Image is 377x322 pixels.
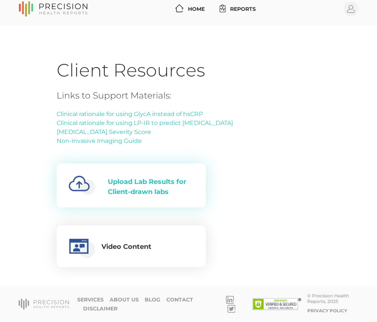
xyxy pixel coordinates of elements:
a: Clinical rationale for using LP-IR to predict [MEDICAL_DATA] [57,119,233,126]
a: Disclaimer [83,306,117,312]
a: Blog [145,297,160,303]
h1: Client Resources [57,59,320,81]
div: © Precision Health Reports, 2025 [307,293,358,304]
div: Upload Lab Results for Client-drawn labs [108,177,194,197]
a: Reports [217,2,259,16]
a: Services [77,297,104,303]
a: Contact [166,297,193,303]
a: Clinical rationale for using GlycA instead of hsCRP [57,110,203,118]
a: About Us [110,297,139,303]
img: educational-video.0c644723.png [67,234,95,258]
h4: Links to Support Materials: [57,90,233,101]
img: SSL site seal - click to verify [252,298,301,310]
a: Home [172,2,208,16]
a: [MEDICAL_DATA] Severity Score [57,128,151,135]
a: Non-invasive Imaging Guide [57,137,142,144]
a: Privacy Policy [307,308,347,313]
div: Video Content [101,242,151,254]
